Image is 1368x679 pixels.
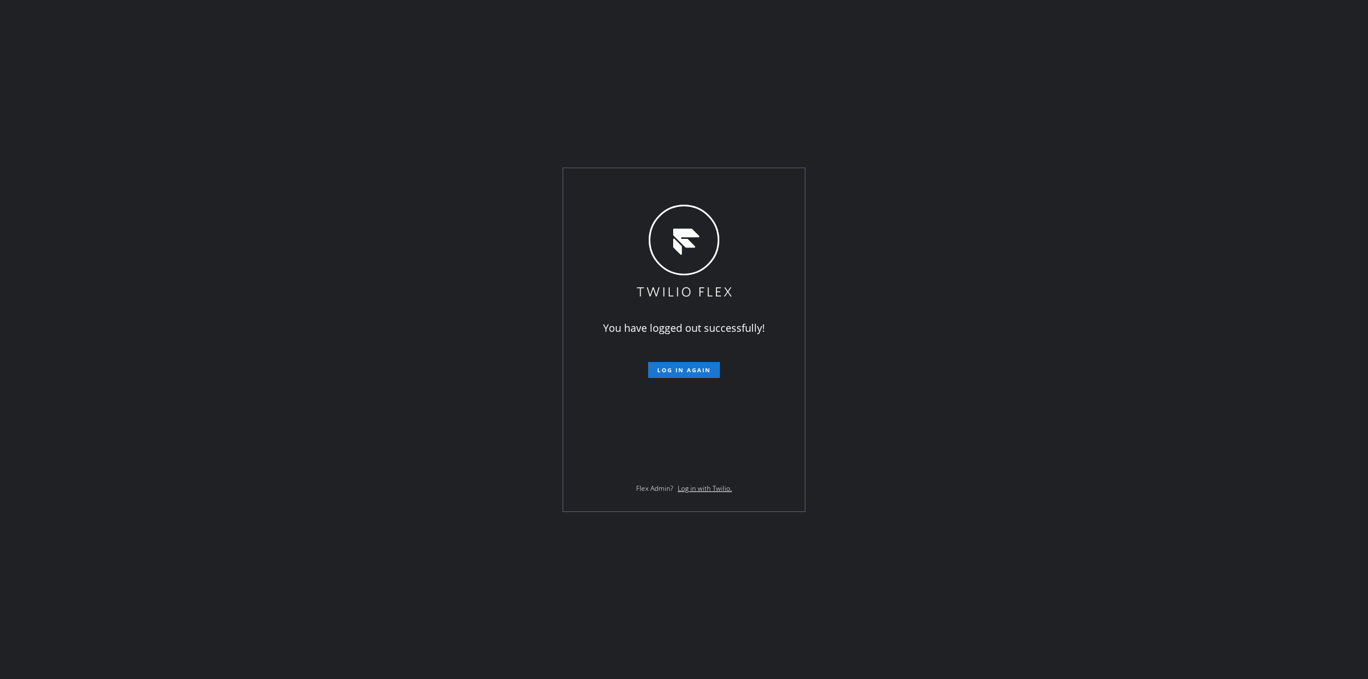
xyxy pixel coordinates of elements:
span: Log in again [657,366,711,374]
span: Flex Admin? [636,483,673,493]
a: Log in with Twilio. [678,483,732,493]
span: You have logged out successfully! [603,321,765,335]
button: Log in again [648,362,720,378]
